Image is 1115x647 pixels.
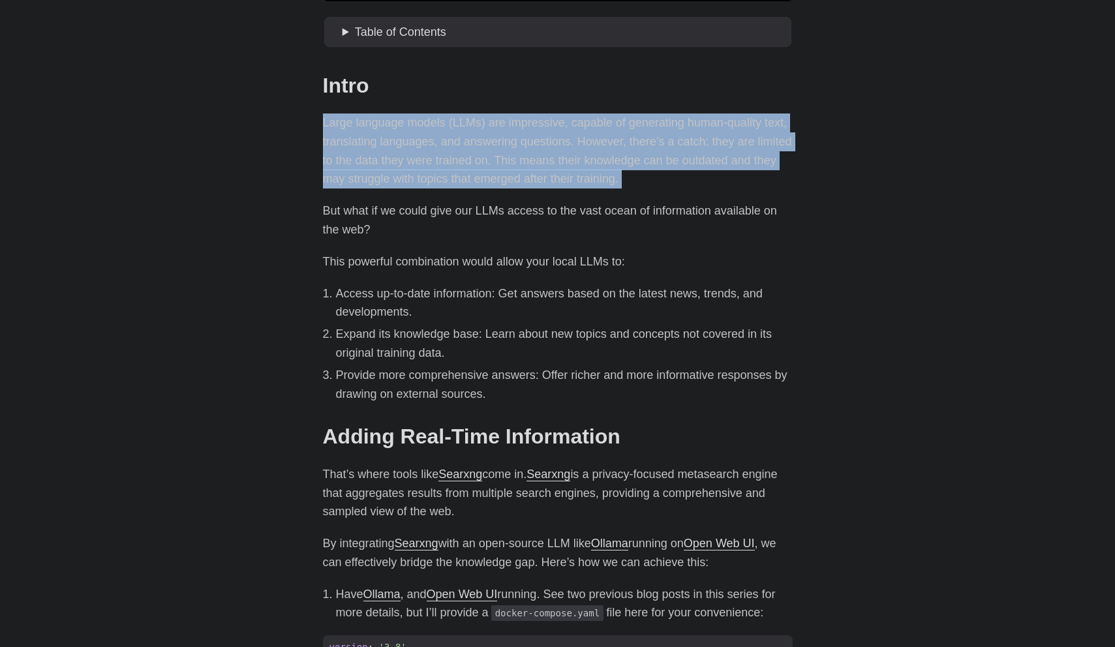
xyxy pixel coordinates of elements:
li: Expand its knowledge base: Learn about new topics and concepts not covered in its original traini... [336,325,793,363]
li: Access up-to-date information: Get answers based on the latest news, trends, and developments. [336,284,793,322]
p: This powerful combination would allow your local LLMs to: [323,252,793,271]
a: Ollama [363,588,401,601]
a: Open Web UI [684,537,755,550]
span: Table of Contents [355,25,446,38]
a: Open Web UI [427,588,498,601]
h2: Intro [323,73,793,98]
a: Ollama [591,537,628,550]
li: Have , and running. See two previous blog posts in this series for more details, but I’ll provide... [336,585,793,623]
h2: Adding Real-Time Information [323,424,793,449]
a: Searxng [438,468,482,481]
code: docker-compose.yaml [491,605,604,621]
li: Provide more comprehensive answers: Offer richer and more informative responses by drawing on ext... [336,366,793,404]
a: Searxng [395,537,438,550]
summary: Table of Contents [343,23,786,42]
p: By integrating with an open-source LLM like running on , we can effectively bridge the knowledge ... [323,534,793,572]
p: But what if we could give our LLMs access to the vast ocean of information available on the web? [323,202,793,239]
p: That’s where tools like come in. is a privacy-focused metasearch engine that aggregates results f... [323,465,793,521]
a: Searxng [527,468,570,481]
p: Large language models (LLMs) are impressive, capable of generating human-quality text, translatin... [323,113,793,188]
